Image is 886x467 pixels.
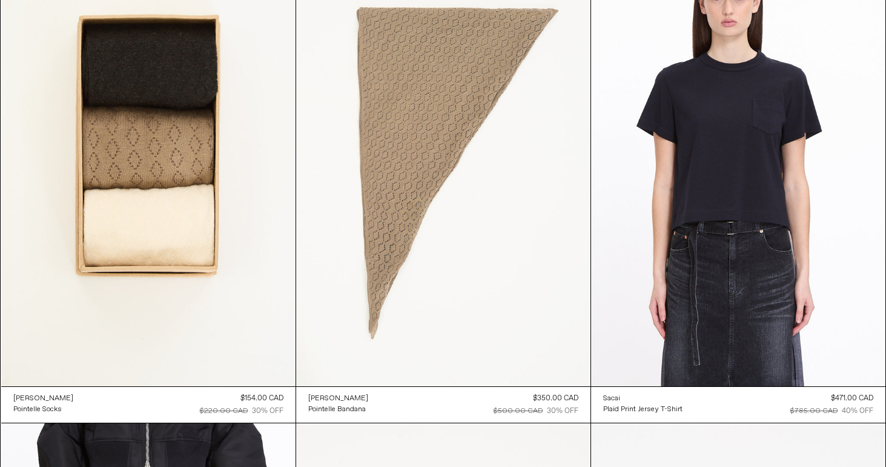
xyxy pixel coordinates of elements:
div: $350.00 CAD [533,393,578,404]
a: Pointelle Bandana [308,404,368,415]
div: Pointelle Bandana [308,405,366,415]
a: [PERSON_NAME] [13,393,73,404]
a: [PERSON_NAME] [308,393,368,404]
a: Sacai [603,393,683,404]
div: 30% OFF [547,406,578,417]
div: $471.00 CAD [831,393,873,404]
div: $500.00 CAD [494,406,543,417]
div: 40% OFF [842,406,873,417]
a: Pointelle Socks [13,404,73,415]
div: 30% OFF [252,406,283,417]
div: $785.00 CAD [790,406,838,417]
div: Pointelle Socks [13,405,62,415]
a: Plaid Print Jersey T-Shirt [603,404,683,415]
div: Sacai [603,394,620,404]
div: $220.00 CAD [200,406,248,417]
div: $154.00 CAD [240,393,283,404]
